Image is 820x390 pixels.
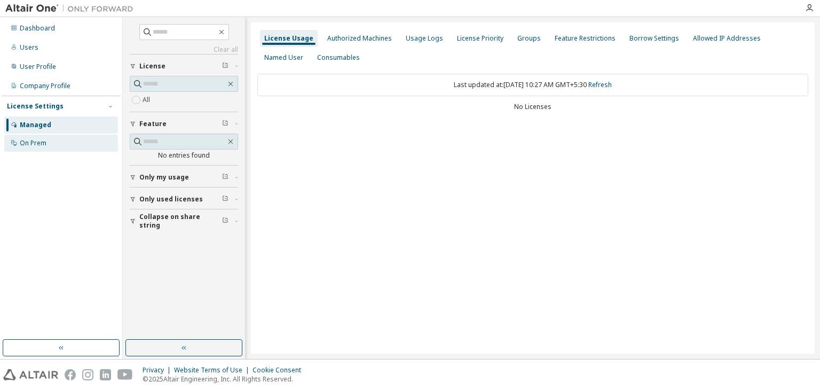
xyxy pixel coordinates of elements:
div: No entries found [130,151,238,160]
div: Last updated at: [DATE] 10:27 AM GMT+5:30 [257,74,808,96]
a: Clear all [130,45,238,54]
span: Feature [139,120,167,128]
span: Only my usage [139,173,189,182]
span: Clear filter [222,62,228,71]
div: Consumables [317,53,360,62]
button: Feature [130,112,238,136]
img: facebook.svg [65,369,76,380]
div: Allowed IP Addresses [693,34,761,43]
img: youtube.svg [117,369,133,380]
div: License Settings [7,102,64,111]
div: User Profile [20,63,56,71]
button: Only my usage [130,166,238,189]
img: altair_logo.svg [3,369,58,380]
span: Clear filter [222,195,228,204]
span: Clear filter [222,217,228,225]
span: Only used licenses [139,195,203,204]
div: Users [20,43,38,52]
div: Cookie Consent [253,366,307,375]
div: Website Terms of Use [174,366,253,375]
div: Named User [264,53,303,62]
div: Company Profile [20,82,70,90]
div: Groups [517,34,541,43]
span: Clear filter [222,173,228,182]
img: instagram.svg [82,369,93,380]
div: On Prem [20,139,46,147]
img: Altair One [5,3,139,14]
div: Usage Logs [406,34,443,43]
div: Feature Restrictions [555,34,616,43]
span: Clear filter [222,120,228,128]
button: Only used licenses [130,188,238,211]
div: Borrow Settings [629,34,679,43]
span: License [139,62,165,71]
img: linkedin.svg [100,369,111,380]
div: License Priority [457,34,503,43]
div: Authorized Machines [327,34,392,43]
button: Collapse on share string [130,209,238,233]
p: © 2025 Altair Engineering, Inc. All Rights Reserved. [143,375,307,384]
div: Managed [20,121,51,129]
button: License [130,54,238,78]
span: Collapse on share string [139,213,222,230]
label: All [143,93,152,106]
a: Refresh [588,80,612,89]
div: Privacy [143,366,174,375]
div: No Licenses [257,103,808,111]
div: License Usage [264,34,313,43]
div: Dashboard [20,24,55,33]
